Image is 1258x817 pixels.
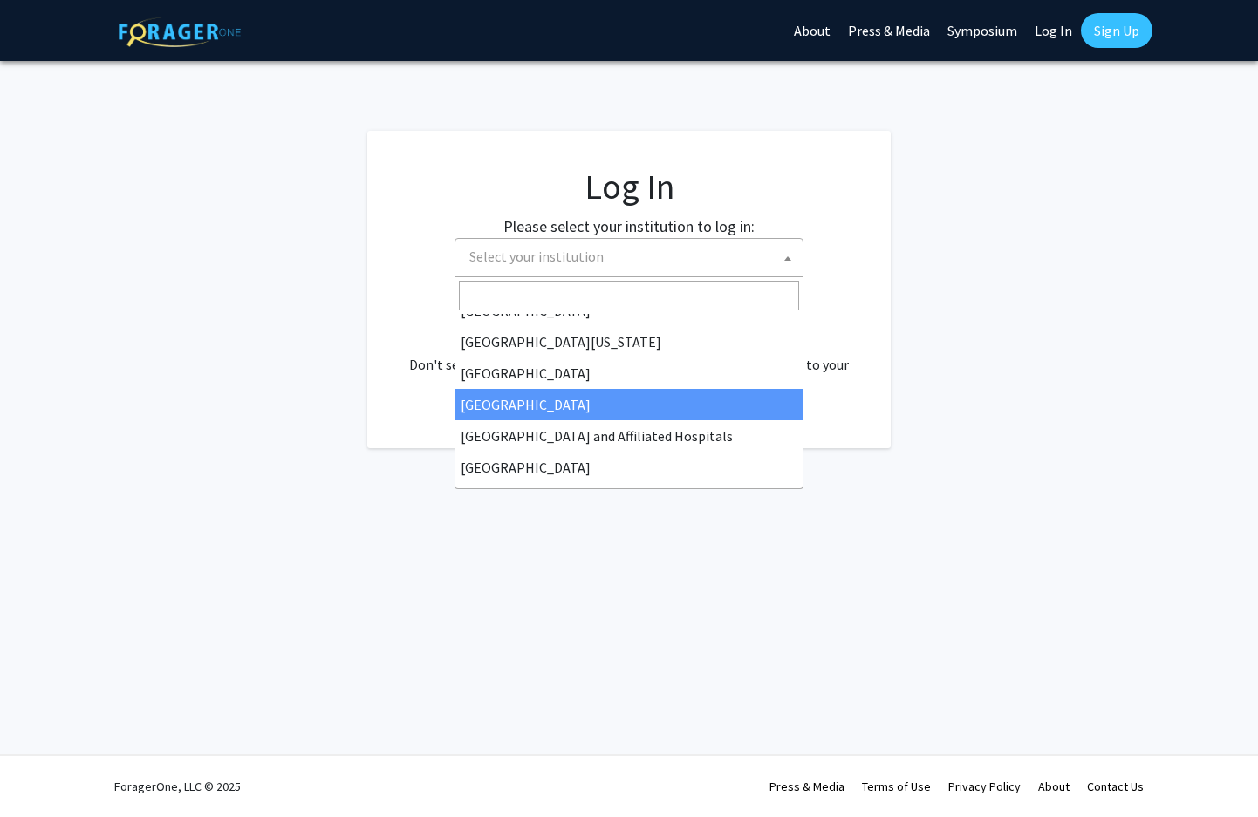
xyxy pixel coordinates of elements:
[455,483,803,535] li: [PERSON_NAME][GEOGRAPHIC_DATA][PERSON_NAME]
[1038,779,1070,794] a: About
[769,779,844,794] a: Press & Media
[455,389,803,420] li: [GEOGRAPHIC_DATA]
[402,166,856,208] h1: Log In
[455,326,803,357] li: [GEOGRAPHIC_DATA][US_STATE]
[455,238,803,277] span: Select your institution
[862,779,931,794] a: Terms of Use
[455,420,803,452] li: [GEOGRAPHIC_DATA] and Affiliated Hospitals
[462,239,803,275] span: Select your institution
[503,214,755,238] label: Please select your institution to log in:
[948,779,1021,794] a: Privacy Policy
[469,248,604,265] span: Select your institution
[455,357,803,389] li: [GEOGRAPHIC_DATA]
[1081,13,1152,48] a: Sign Up
[114,756,241,817] div: ForagerOne, LLC © 2025
[13,739,74,804] iframe: Chat
[119,17,241,47] img: ForagerOne Logo
[455,452,803,483] li: [GEOGRAPHIC_DATA]
[459,281,799,310] input: Search
[1087,779,1144,794] a: Contact Us
[402,312,856,396] div: No account? . Don't see your institution? about bringing ForagerOne to your institution.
